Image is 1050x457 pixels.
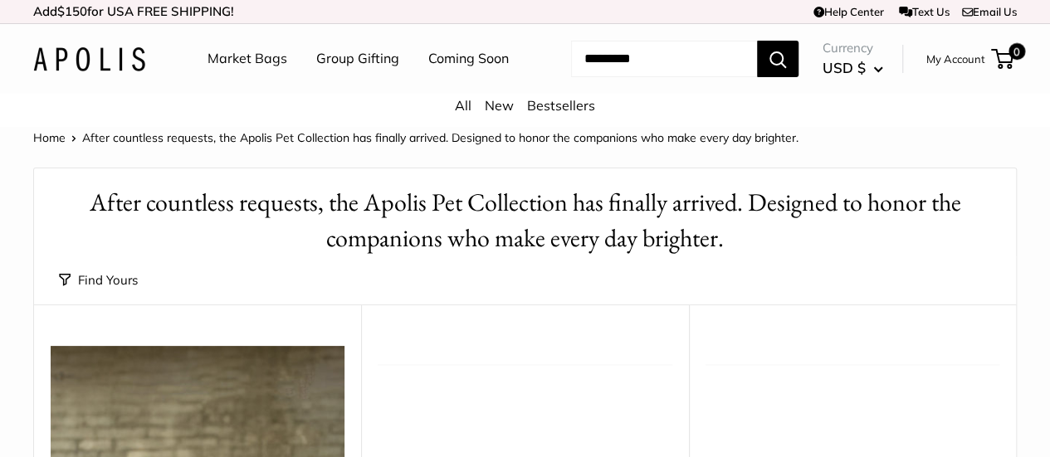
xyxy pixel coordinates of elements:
[455,97,471,114] a: All
[1008,43,1025,60] span: 0
[757,41,798,77] button: Search
[823,55,883,81] button: USD $
[813,5,884,18] a: Help Center
[571,41,757,77] input: Search...
[485,97,514,114] a: New
[823,36,883,60] span: Currency
[899,5,950,18] a: Text Us
[82,130,798,145] span: After countless requests, the Apolis Pet Collection has finally arrived. Designed to honor the co...
[926,49,985,69] a: My Account
[962,5,1017,18] a: Email Us
[33,127,798,148] nav: Breadcrumb
[33,130,66,145] a: Home
[33,47,145,71] img: Apolis
[59,269,138,292] button: Find Yours
[993,49,1013,69] a: 0
[208,46,287,71] a: Market Bags
[428,46,509,71] a: Coming Soon
[316,46,399,71] a: Group Gifting
[823,59,866,76] span: USD $
[57,3,87,19] span: $150
[59,185,991,256] h1: After countless requests, the Apolis Pet Collection has finally arrived. Designed to honor the co...
[527,97,595,114] a: Bestsellers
